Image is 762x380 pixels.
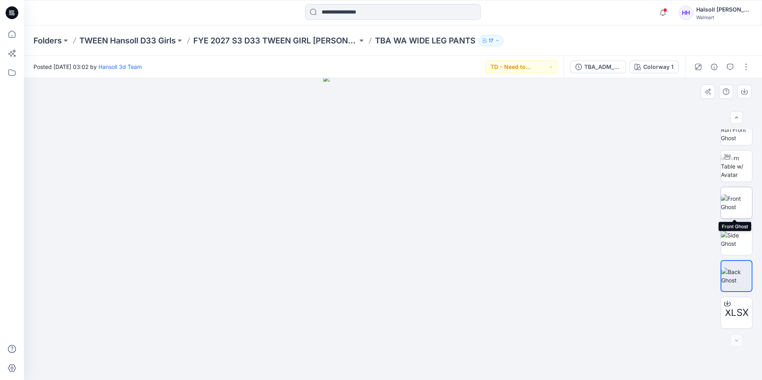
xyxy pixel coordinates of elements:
a: Folders [33,35,62,46]
img: Side Ghost [721,231,752,248]
a: TWEEN Hansoll D33 Girls [79,35,176,46]
div: HH [679,6,693,20]
div: Colorway 1 [643,63,674,71]
p: 17 [489,36,493,45]
div: Halsoll [PERSON_NAME] Girls Design Team [696,5,752,14]
p: TBA WA WIDE LEG PANTS [375,35,475,46]
a: FYE 2027 S3 D33 TWEEN GIRL [PERSON_NAME] [193,35,357,46]
div: TBA_ADM_SC WA WIDE LEG PANTS_ASTM [584,63,621,71]
button: Colorway 1 [629,61,679,73]
span: XLSX [725,306,748,320]
div: Walmart [696,14,752,20]
button: 17 [479,35,503,46]
span: Posted [DATE] 03:02 by [33,63,142,71]
img: Front Ghost [721,194,752,211]
button: Details [708,61,721,73]
a: Hansoll 3d Team [98,63,142,70]
img: Color Run Front Ghost [721,117,752,142]
img: Turn Table w/ Avatar [721,154,752,179]
button: TBA_ADM_SC WA WIDE LEG PANTS_ASTM [570,61,626,73]
img: eyJhbGciOiJIUzI1NiIsImtpZCI6IjAiLCJzbHQiOiJzZXMiLCJ0eXAiOiJKV1QifQ.eyJkYXRhIjp7InR5cGUiOiJzdG9yYW... [323,75,463,380]
img: Back Ghost [721,268,752,284]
